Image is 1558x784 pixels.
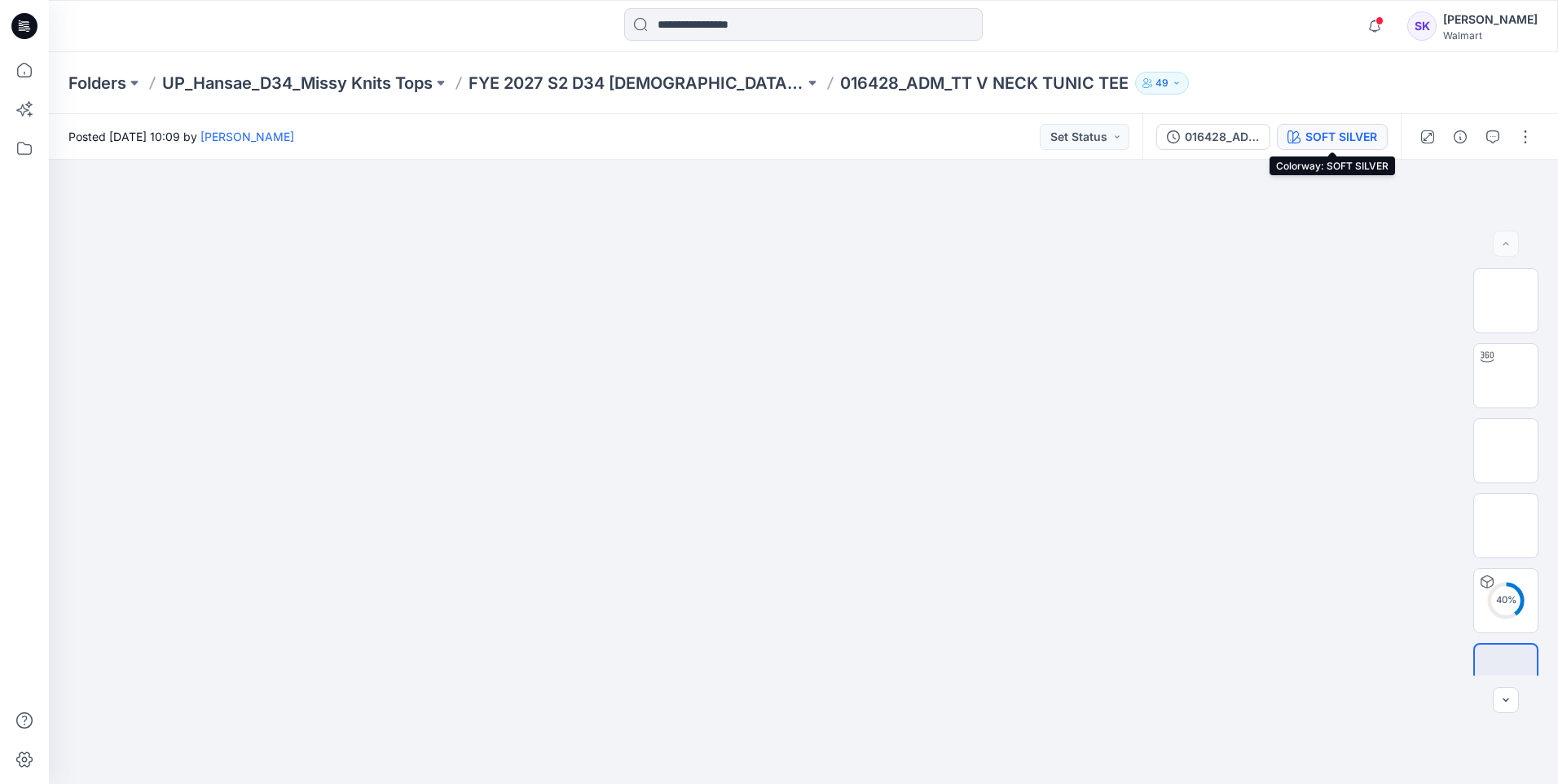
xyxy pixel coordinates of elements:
[1155,74,1168,92] p: 49
[1443,29,1538,42] div: Walmart
[1447,124,1473,150] button: Details
[68,128,294,145] span: Posted [DATE] 10:09 by
[1135,72,1189,95] button: 49
[1277,124,1388,150] button: SOFT SILVER
[1407,11,1437,41] div: SK
[469,72,804,95] a: FYE 2027 S2 D34 [DEMOGRAPHIC_DATA] Tops - Hansae
[1185,128,1260,146] div: 016428_ADM_TT V NECK TUNIC TEE
[840,72,1129,95] p: 016428_ADM_TT V NECK TUNIC TEE
[200,130,294,143] a: [PERSON_NAME]
[1305,128,1377,146] div: SOFT SILVER
[1486,593,1525,607] div: 40 %
[162,72,433,95] a: UP_Hansae_D34_Missy Knits Tops
[68,72,126,95] a: Folders
[1156,124,1270,150] button: 016428_ADM_TT V NECK TUNIC TEE
[1443,10,1538,29] div: [PERSON_NAME]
